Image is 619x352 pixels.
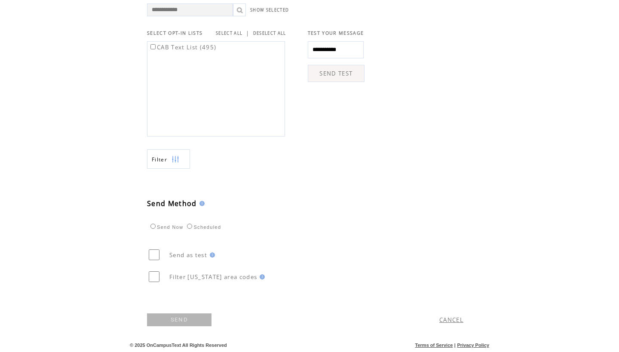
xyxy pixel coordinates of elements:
[308,65,365,82] a: SEND TEST
[185,225,221,230] label: Scheduled
[457,343,489,348] a: Privacy Policy
[148,225,183,230] label: Send Now
[169,273,257,281] span: Filter [US_STATE] area codes
[439,316,463,324] a: CANCEL
[207,252,215,258] img: help.gif
[246,29,249,37] span: |
[250,7,289,13] a: SHOW SELECTED
[147,30,202,36] span: SELECT OPT-IN LISTS
[454,343,456,348] span: |
[147,199,197,208] span: Send Method
[187,224,192,229] input: Scheduled
[308,30,364,36] span: TEST YOUR MESSAGE
[169,251,207,259] span: Send as test
[150,44,156,49] input: CAB Text List (495)
[149,43,216,51] label: CAB Text List (495)
[253,30,286,36] a: DESELECT ALL
[257,274,265,279] img: help.gif
[415,343,453,348] a: Terms of Service
[216,30,242,36] a: SELECT ALL
[130,343,227,348] span: © 2025 OnCampusText All Rights Reserved
[197,201,205,206] img: help.gif
[150,224,156,229] input: Send Now
[147,149,190,169] a: Filter
[147,313,211,326] a: SEND
[152,156,167,163] span: Show filters
[172,150,179,169] img: filters.png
